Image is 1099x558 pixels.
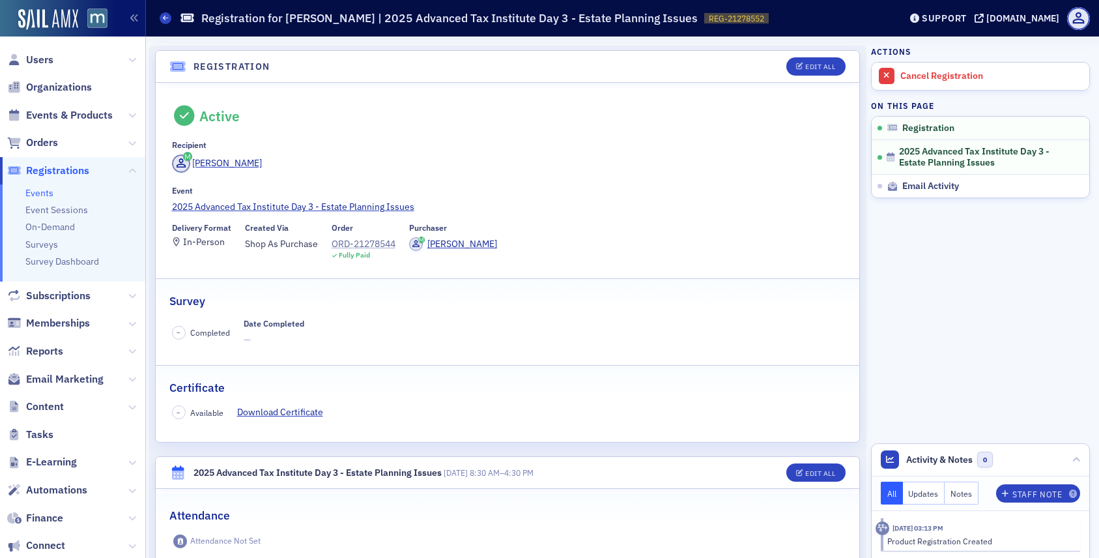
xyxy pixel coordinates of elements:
[244,319,304,329] div: Date Completed
[871,46,911,57] h4: Actions
[62,427,72,437] button: Upload attachment
[190,407,223,419] span: Available
[7,53,53,67] a: Users
[177,328,180,337] span: –
[10,28,122,76] div: Hi [PERSON_NAME],I'll take a look
[78,8,107,31] a: View Homepage
[887,535,1072,547] div: Product Registration Created
[7,80,92,95] a: Organizations
[444,467,468,478] span: [DATE]
[709,13,764,24] span: REG-21278552
[25,221,75,233] a: On-Demand
[204,5,229,30] button: Home
[192,156,262,170] div: [PERSON_NAME]
[902,123,954,134] span: Registration
[7,164,89,178] a: Registrations
[26,164,89,178] span: Registrations
[7,289,91,303] a: Subscriptions
[47,215,250,269] div: You're all good and I just wanted to make sure i let you know. I've had a few more since messagin...
[26,53,53,67] span: Users
[10,125,214,205] div: I don't see anything that would make me thing that dialpad is experiencing an issue. Sorry for no...
[10,279,250,382] div: Aidan says…
[10,28,250,86] div: Aidan says…
[26,372,104,387] span: Email Marketing
[18,9,78,30] img: SailAMX
[172,200,844,214] a: 2025 Advanced Tax Institute Day 3 - Estate Planning Issues
[199,108,240,125] div: Active
[26,538,65,553] span: Connect
[339,251,370,259] div: Fully Paid
[332,237,395,251] a: ORD-21278544
[409,237,497,251] a: [PERSON_NAME]
[21,287,203,351] div: That is annoying, sorry to not be more help. Are they the same number? Different number? I know I...
[7,483,87,497] a: Automations
[10,279,214,359] div: That is annoying, sorry to not be more help. Are they the same number? Different number? I know I...
[63,7,109,16] h1: Operator
[37,7,58,28] img: Profile image for Operator
[26,80,92,95] span: Organizations
[57,390,240,428] div: It is but I have the same problem with my cell phone too. It's different numbers calling us. You'...
[444,467,534,478] span: –
[169,379,225,396] h2: Certificate
[87,8,107,29] img: SailAMX
[190,327,230,338] span: Completed
[10,382,250,452] div: Justin says…
[906,453,973,467] span: Activity & Notes
[7,538,65,553] a: Connect
[7,136,58,150] a: Orders
[900,70,1083,82] div: Cancel Registration
[26,108,113,123] span: Events & Products
[1012,491,1062,498] div: Staff Note
[10,215,250,280] div: Justin says…
[201,10,698,26] h1: Registration for [PERSON_NAME] | 2025 Advanced Tax Institute Day 3 - Estate Planning Issues
[172,186,193,196] div: Event
[244,333,304,347] span: —
[21,133,203,197] div: I don't see anything that would make me thing that dialpad is experiencing an issue. Sorry for no...
[169,293,205,310] h2: Survey
[21,361,123,369] div: [PERSON_NAME] • 2h ago
[25,187,53,199] a: Events
[899,146,1072,169] span: 2025 Advanced Tax Institute Day 3 - Estate Planning Issues
[25,239,58,250] a: Surveys
[902,181,959,192] span: Email Activity
[21,55,112,68] div: I'll take a look
[504,467,534,478] time: 4:30 PM
[105,86,250,115] div: Thanks a bunch good man!
[7,108,113,123] a: Events & Products
[7,372,104,387] a: Email Marketing
[7,455,77,469] a: E-Learning
[7,344,63,359] a: Reports
[223,422,244,443] button: Send a message…
[427,237,497,251] div: [PERSON_NAME]
[63,16,162,29] p: The team can also help
[10,125,250,215] div: Aidan says…
[229,5,252,29] div: Close
[26,428,53,442] span: Tasks
[7,511,63,525] a: Finance
[47,382,250,436] div: It is but I have the same problem with my cell phone too. It's different numbers calling us. You'...
[193,466,442,480] div: 2025 Advanced Tax Institute Day 3 - Estate Planning Issues
[786,57,845,76] button: Edit All
[57,223,240,261] div: You're all good and I just wanted to make sure i let you know. I've had a few more since messagin...
[21,36,112,49] div: Hi [PERSON_NAME],
[172,140,207,150] div: Recipient
[26,344,63,359] span: Reports
[805,63,835,70] div: Edit All
[26,483,87,497] span: Automations
[805,470,835,477] div: Edit All
[11,400,250,422] textarea: Message…
[41,427,51,437] button: Gif picker
[786,463,845,482] button: Edit All
[26,316,90,330] span: Memberships
[245,223,289,233] div: Created Via
[871,100,1090,111] h4: On this page
[115,94,240,107] div: Thanks a bunch good man!
[183,239,225,246] div: In-Person
[245,237,318,251] span: Shop As Purchase
[903,482,945,505] button: Updates
[409,223,447,233] div: Purchaser
[977,452,993,468] span: 0
[172,223,231,233] div: Delivery Format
